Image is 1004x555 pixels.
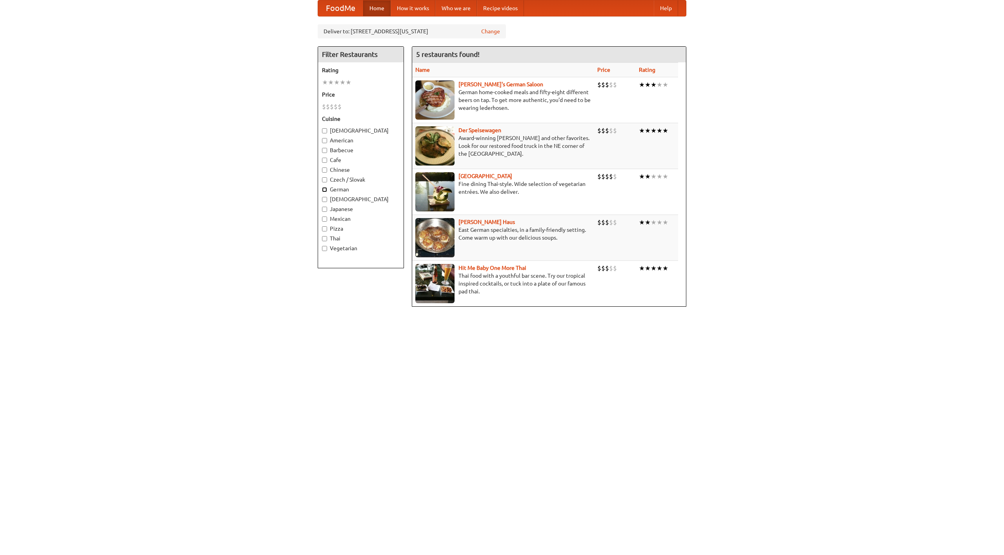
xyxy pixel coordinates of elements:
li: $ [597,172,601,181]
li: ★ [645,172,651,181]
li: $ [334,102,338,111]
li: ★ [657,126,662,135]
img: kohlhaus.jpg [415,218,455,257]
input: Barbecue [322,148,327,153]
img: satay.jpg [415,172,455,211]
a: Price [597,67,610,73]
label: American [322,136,400,144]
label: Pizza [322,225,400,233]
a: [PERSON_NAME] Haus [458,219,515,225]
li: $ [601,126,605,135]
li: ★ [328,78,334,87]
li: $ [601,218,605,227]
img: babythai.jpg [415,264,455,303]
a: Der Speisewagen [458,127,501,133]
li: ★ [639,264,645,273]
li: ★ [651,218,657,227]
label: [DEMOGRAPHIC_DATA] [322,127,400,135]
label: Czech / Slovak [322,176,400,184]
a: Help [654,0,678,16]
input: Chinese [322,167,327,173]
label: Japanese [322,205,400,213]
label: Vegetarian [322,244,400,252]
a: Home [363,0,391,16]
input: Vegetarian [322,246,327,251]
a: Recipe videos [477,0,524,16]
li: ★ [662,264,668,273]
li: $ [609,264,613,273]
li: ★ [651,80,657,89]
li: $ [609,126,613,135]
p: Award-winning [PERSON_NAME] and other favorites. Look for our restored food truck in the NE corne... [415,134,591,158]
li: $ [605,172,609,181]
label: Barbecue [322,146,400,154]
li: ★ [657,172,662,181]
li: $ [613,126,617,135]
input: Czech / Slovak [322,177,327,182]
li: $ [605,264,609,273]
li: $ [338,102,342,111]
li: $ [597,264,601,273]
li: ★ [346,78,351,87]
li: ★ [657,218,662,227]
img: speisewagen.jpg [415,126,455,166]
li: ★ [645,218,651,227]
li: ★ [322,78,328,87]
label: [DEMOGRAPHIC_DATA] [322,195,400,203]
a: [PERSON_NAME]'s German Saloon [458,81,543,87]
label: Thai [322,235,400,242]
h5: Rating [322,66,400,74]
li: $ [326,102,330,111]
img: esthers.jpg [415,80,455,120]
li: ★ [645,264,651,273]
a: Change [481,27,500,35]
p: East German specialties, in a family-friendly setting. Come warm up with our delicious soups. [415,226,591,242]
li: ★ [639,80,645,89]
li: ★ [639,126,645,135]
li: ★ [662,218,668,227]
li: ★ [651,264,657,273]
input: [DEMOGRAPHIC_DATA] [322,128,327,133]
li: $ [597,80,601,89]
a: How it works [391,0,435,16]
li: ★ [657,264,662,273]
a: Rating [639,67,655,73]
li: $ [613,264,617,273]
li: $ [609,218,613,227]
li: $ [605,80,609,89]
input: Pizza [322,226,327,231]
li: $ [597,126,601,135]
li: ★ [334,78,340,87]
h5: Price [322,91,400,98]
li: $ [613,218,617,227]
li: $ [322,102,326,111]
li: ★ [639,218,645,227]
li: $ [601,264,605,273]
label: German [322,186,400,193]
input: [DEMOGRAPHIC_DATA] [322,197,327,202]
li: $ [613,172,617,181]
ng-pluralize: 5 restaurants found! [416,51,480,58]
label: Chinese [322,166,400,174]
label: Cafe [322,156,400,164]
li: ★ [662,126,668,135]
li: $ [613,80,617,89]
p: Fine dining Thai-style. Wide selection of vegetarian entrées. We also deliver. [415,180,591,196]
li: $ [601,80,605,89]
input: American [322,138,327,143]
input: Thai [322,236,327,241]
label: Mexican [322,215,400,223]
a: [GEOGRAPHIC_DATA] [458,173,512,179]
h5: Cuisine [322,115,400,123]
li: $ [609,80,613,89]
li: $ [605,126,609,135]
input: Cafe [322,158,327,163]
p: German home-cooked meals and fifty-eight different beers on tap. To get more authentic, you'd nee... [415,88,591,112]
li: ★ [651,126,657,135]
a: Hit Me Baby One More Thai [458,265,526,271]
li: $ [609,172,613,181]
